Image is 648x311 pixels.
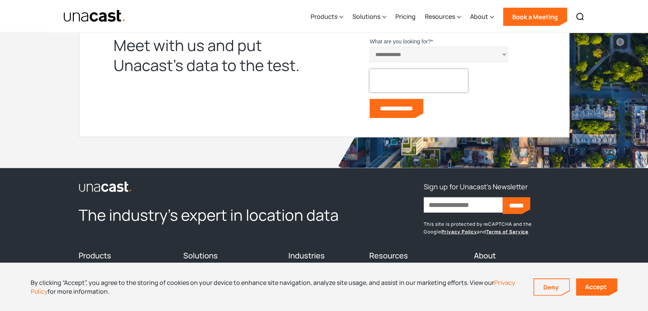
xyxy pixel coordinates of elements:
div: Resources [425,1,461,33]
a: Deny [534,279,569,295]
img: Search icon [576,12,585,22]
h2: The industry’s expert in location data [79,205,360,225]
span: What are you looking for? [370,38,431,45]
div: About [470,1,494,33]
a: home [63,10,126,23]
a: Accept [576,278,617,296]
img: Unacast text logo [63,10,126,23]
div: Products [311,12,337,21]
p: This site is protected by reCAPTCHA and the Google and [424,220,569,236]
div: Solutions [352,1,386,33]
a: Privacy Policy [441,228,477,235]
div: Solutions [352,12,380,21]
a: link to the homepage [79,180,360,193]
h4: Resources [369,251,464,260]
div: Products [311,1,343,33]
iframe: reCAPTCHA [370,69,468,92]
div: By clicking “Accept”, you agree to the storing of cookies on your device to enhance site navigati... [31,278,522,296]
a: Solutions [183,250,218,261]
a: Products [79,250,111,261]
div: Meet with us and put Unacast’s data to the test. [113,35,313,75]
a: Privacy Policy [31,278,515,295]
h4: About [474,251,569,260]
a: Terms of Service [486,228,528,235]
img: Unacast logo [79,181,132,193]
h4: Industries [288,251,360,260]
a: Pricing [395,1,416,33]
div: About [470,12,488,21]
h3: Sign up for Unacast's Newsletter [424,180,528,193]
a: Book a Meeting [503,8,567,26]
div: Resources [425,12,455,21]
